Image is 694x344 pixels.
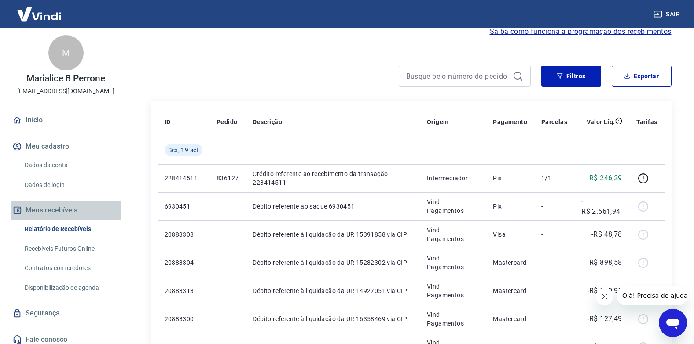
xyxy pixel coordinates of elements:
p: Débito referente ao saque 6930451 [253,202,413,211]
p: Débito referente à liquidação da UR 14927051 via CIP [253,286,413,295]
p: 20883308 [165,230,202,239]
p: - [541,286,567,295]
p: R$ 246,29 [589,173,622,183]
iframe: Botão para abrir a janela de mensagens [659,309,687,337]
a: Início [11,110,121,130]
button: Filtros [541,66,601,87]
p: - [541,202,567,211]
p: Vindi Pagamentos [427,226,479,243]
p: - [541,315,567,323]
img: Vindi [11,0,68,27]
p: 20883300 [165,315,202,323]
iframe: Fechar mensagem [596,288,613,305]
p: -R$ 48,78 [591,229,622,240]
input: Busque pelo número do pedido [406,70,509,83]
p: ID [165,117,171,126]
p: Débito referente à liquidação da UR 15391858 via CIP [253,230,413,239]
p: -R$ 2.661,94 [581,196,622,217]
a: Recebíveis Futuros Online [21,240,121,258]
p: [EMAIL_ADDRESS][DOMAIN_NAME] [17,87,114,96]
p: 836127 [217,174,239,183]
p: Visa [493,230,527,239]
p: Marialice B Perrone [26,74,105,83]
iframe: Mensagem da empresa [617,286,687,305]
p: 1/1 [541,174,567,183]
p: Mastercard [493,258,527,267]
p: Crédito referente ao recebimento da transação 228414511 [253,169,413,187]
p: Pagamento [493,117,527,126]
p: -R$ 160,91 [588,285,622,296]
button: Meus recebíveis [11,201,121,220]
p: Tarifas [636,117,657,126]
p: Débito referente à liquidação da UR 15282302 via CIP [253,258,413,267]
p: Vindi Pagamentos [427,198,479,215]
button: Meu cadastro [11,137,121,156]
p: Descrição [253,117,282,126]
span: Sex, 19 set [168,146,199,154]
p: Intermediador [427,174,479,183]
a: Segurança [11,304,121,323]
div: M [48,35,84,70]
p: Valor Líq. [587,117,615,126]
button: Exportar [612,66,672,87]
p: - [541,230,567,239]
p: Débito referente à liquidação da UR 16358469 via CIP [253,315,413,323]
p: 6930451 [165,202,202,211]
p: Pedido [217,117,237,126]
a: Dados da conta [21,156,121,174]
p: 228414511 [165,174,202,183]
a: Relatório de Recebíveis [21,220,121,238]
p: Origem [427,117,448,126]
p: 20883304 [165,258,202,267]
p: - [541,258,567,267]
p: 20883313 [165,286,202,295]
p: Vindi Pagamentos [427,282,479,300]
a: Disponibilização de agenda [21,279,121,297]
a: Saiba como funciona a programação dos recebimentos [490,26,672,37]
p: -R$ 127,49 [588,314,622,324]
p: Mastercard [493,315,527,323]
p: Vindi Pagamentos [427,310,479,328]
a: Contratos com credores [21,259,121,277]
button: Sair [652,6,683,22]
p: -R$ 898,58 [588,257,622,268]
p: Pix [493,202,527,211]
span: Olá! Precisa de ajuda? [5,6,74,13]
a: Dados de login [21,176,121,194]
p: Mastercard [493,286,527,295]
p: Vindi Pagamentos [427,254,479,271]
p: Pix [493,174,527,183]
p: Parcelas [541,117,567,126]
